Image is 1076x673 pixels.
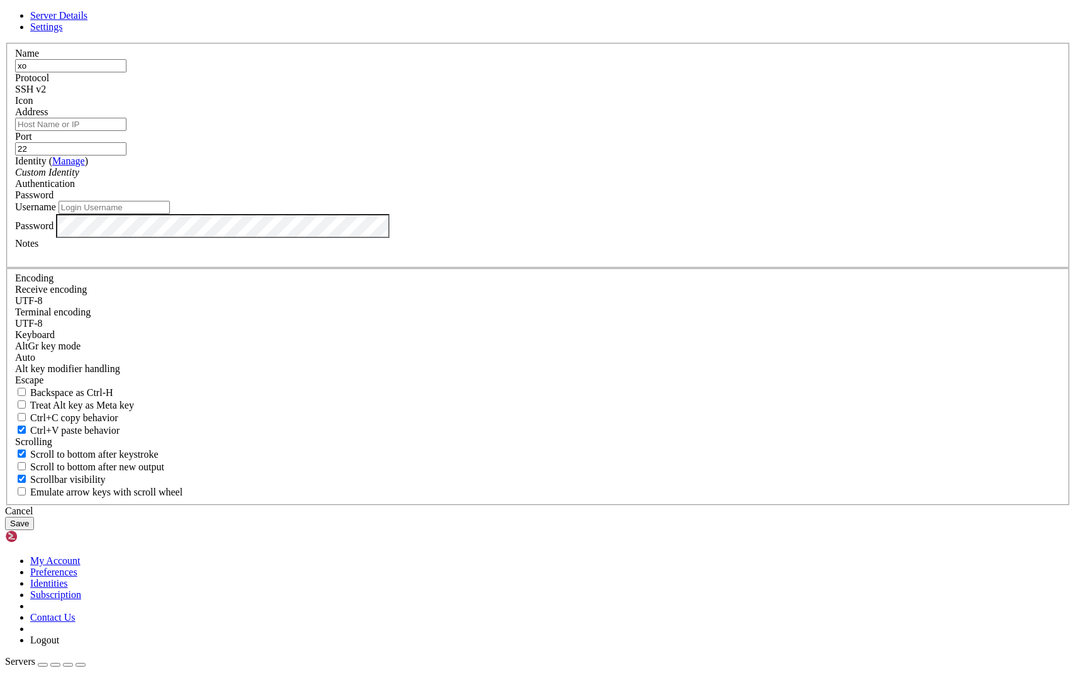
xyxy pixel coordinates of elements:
[30,425,120,436] span: Ctrl+V paste behavior
[15,387,113,398] label: If true, the backspace should send BS ('\x08', aka ^H). Otherwise the backspace key should send '...
[15,273,53,283] label: Encoding
[18,487,26,495] input: Emulate arrow keys with scroll wheel
[30,487,182,497] span: Emulate arrow keys with scroll wheel
[15,412,118,423] label: Ctrl-C copies if true, send ^C to host if false. Ctrl-Shift-C sends ^C to host if true, copies if...
[15,131,32,142] label: Port
[15,461,164,472] label: Scroll to bottom after new output.
[15,178,75,189] label: Authentication
[30,612,76,623] a: Contact Us
[15,436,52,447] label: Scrolling
[15,84,46,94] span: SSH v2
[15,106,48,117] label: Address
[52,156,85,166] a: Manage
[15,487,182,497] label: When using the alternative screen buffer, and DECCKM (Application Cursor Keys) is active, mouse w...
[15,48,39,59] label: Name
[15,167,1061,178] div: Custom Identity
[15,156,88,166] label: Identity
[15,189,1061,201] div: Password
[15,449,159,460] label: Whether to scroll to the bottom on any keystroke.
[30,400,134,410] span: Treat Alt key as Meta key
[15,95,33,106] label: Icon
[30,589,81,600] a: Subscription
[5,656,86,667] a: Servers
[30,21,63,32] a: Settings
[30,461,164,472] span: Scroll to bottom after new output
[18,462,26,470] input: Scroll to bottom after new output
[15,352,35,363] span: Auto
[30,387,113,398] span: Backspace as Ctrl-H
[15,84,1061,95] div: SSH v2
[18,475,26,483] input: Scrollbar visibility
[15,220,53,230] label: Password
[15,318,1061,329] div: UTF-8
[15,284,87,295] label: Set the expected encoding for data received from the host. If the encodings do not match, visual ...
[15,201,56,212] label: Username
[5,517,34,530] button: Save
[15,352,1061,363] div: Auto
[30,635,59,645] a: Logout
[15,238,38,249] label: Notes
[15,341,81,351] label: Set the expected encoding for data received from the host. If the encodings do not match, visual ...
[18,426,26,434] input: Ctrl+V paste behavior
[15,318,43,329] span: UTF-8
[15,118,126,131] input: Host Name or IP
[15,375,1061,386] div: Escape
[30,10,87,21] a: Server Details
[15,167,79,178] i: Custom Identity
[5,656,35,667] span: Servers
[15,72,49,83] label: Protocol
[15,142,126,156] input: Port Number
[30,555,81,566] a: My Account
[18,413,26,421] input: Ctrl+C copy behavior
[15,59,126,72] input: Server Name
[30,412,118,423] span: Ctrl+C copy behavior
[15,307,91,317] label: The default terminal encoding. ISO-2022 enables character map translations (like graphics maps). ...
[15,363,120,374] label: Controls how the Alt key is handled. Escape: Send an ESC prefix. 8-Bit: Add 128 to the typed char...
[15,400,134,410] label: Whether the Alt key acts as a Meta key or as a distinct Alt key.
[30,567,77,577] a: Preferences
[15,474,106,485] label: The vertical scrollbar mode.
[15,329,55,340] label: Keyboard
[15,425,120,436] label: Ctrl+V pastes if true, sends ^V to host if false. Ctrl+Shift+V sends ^V to host if true, pastes i...
[15,295,1061,307] div: UTF-8
[18,450,26,458] input: Scroll to bottom after keystroke
[5,530,77,543] img: Shellngn
[30,578,68,589] a: Identities
[18,400,26,409] input: Treat Alt key as Meta key
[30,449,159,460] span: Scroll to bottom after keystroke
[30,474,106,485] span: Scrollbar visibility
[5,506,1071,517] div: Cancel
[59,201,170,214] input: Login Username
[15,189,53,200] span: Password
[49,156,88,166] span: ( )
[15,375,43,385] span: Escape
[15,295,43,306] span: UTF-8
[18,388,26,396] input: Backspace as Ctrl-H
